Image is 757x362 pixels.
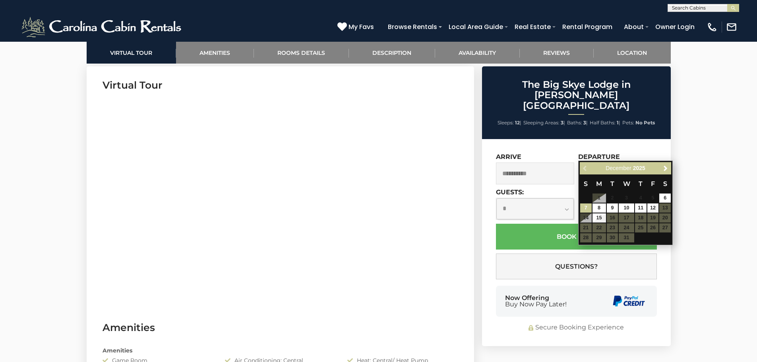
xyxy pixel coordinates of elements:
[592,213,606,223] a: 15
[596,180,602,188] span: Monday
[651,180,655,188] span: Friday
[567,120,582,126] span: Baths:
[496,153,521,161] label: Arrive
[580,203,592,213] a: 7
[635,203,647,213] a: 11
[607,194,618,203] span: 2
[622,120,634,126] span: Pets:
[590,120,616,126] span: Half Baths:
[635,194,647,203] span: 4
[561,120,563,126] strong: 3
[610,180,614,188] span: Tuesday
[707,21,718,33] img: phone-regular-white.png
[662,165,669,172] span: Next
[97,347,464,354] div: Amenities
[337,22,376,32] a: My Favs
[523,118,565,128] li: |
[578,153,620,161] label: Departure
[435,42,520,64] a: Availability
[349,42,435,64] a: Description
[496,188,524,196] label: Guests:
[515,120,520,126] strong: 12
[592,203,606,213] a: 8
[498,120,514,126] span: Sleeps:
[103,321,458,335] h3: Amenities
[254,42,349,64] a: Rooms Details
[639,180,643,188] span: Thursday
[505,295,567,308] div: Now Offering
[594,42,671,64] a: Location
[445,20,507,34] a: Local Area Guide
[619,203,634,213] a: 10
[558,20,616,34] a: Rental Program
[511,20,555,34] a: Real Estate
[606,165,631,171] span: December
[498,118,521,128] li: |
[660,163,670,173] a: Next
[617,120,619,126] strong: 1
[590,118,620,128] li: |
[496,254,657,279] button: Questions?
[584,180,588,188] span: Sunday
[620,20,648,34] a: About
[659,194,671,203] a: 6
[567,118,588,128] li: |
[726,21,737,33] img: mail-regular-white.png
[623,180,630,188] span: Wednesday
[619,194,634,203] span: 3
[520,42,594,64] a: Reviews
[176,42,254,64] a: Amenities
[348,22,374,32] span: My Favs
[633,165,645,171] span: 2025
[20,15,185,39] img: White-1-2.png
[663,180,667,188] span: Saturday
[635,120,655,126] strong: No Pets
[484,79,669,111] h2: The Big Skye Lodge in [PERSON_NAME][GEOGRAPHIC_DATA]
[647,203,659,213] a: 12
[87,42,176,64] a: Virtual Tour
[651,20,699,34] a: Owner Login
[583,120,586,126] strong: 3
[505,301,567,308] span: Buy Now Pay Later!
[496,224,657,250] button: Book Now
[523,120,560,126] span: Sleeping Areas:
[607,203,618,213] a: 9
[496,323,657,332] div: Secure Booking Experience
[103,78,458,92] h3: Virtual Tour
[384,20,441,34] a: Browse Rentals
